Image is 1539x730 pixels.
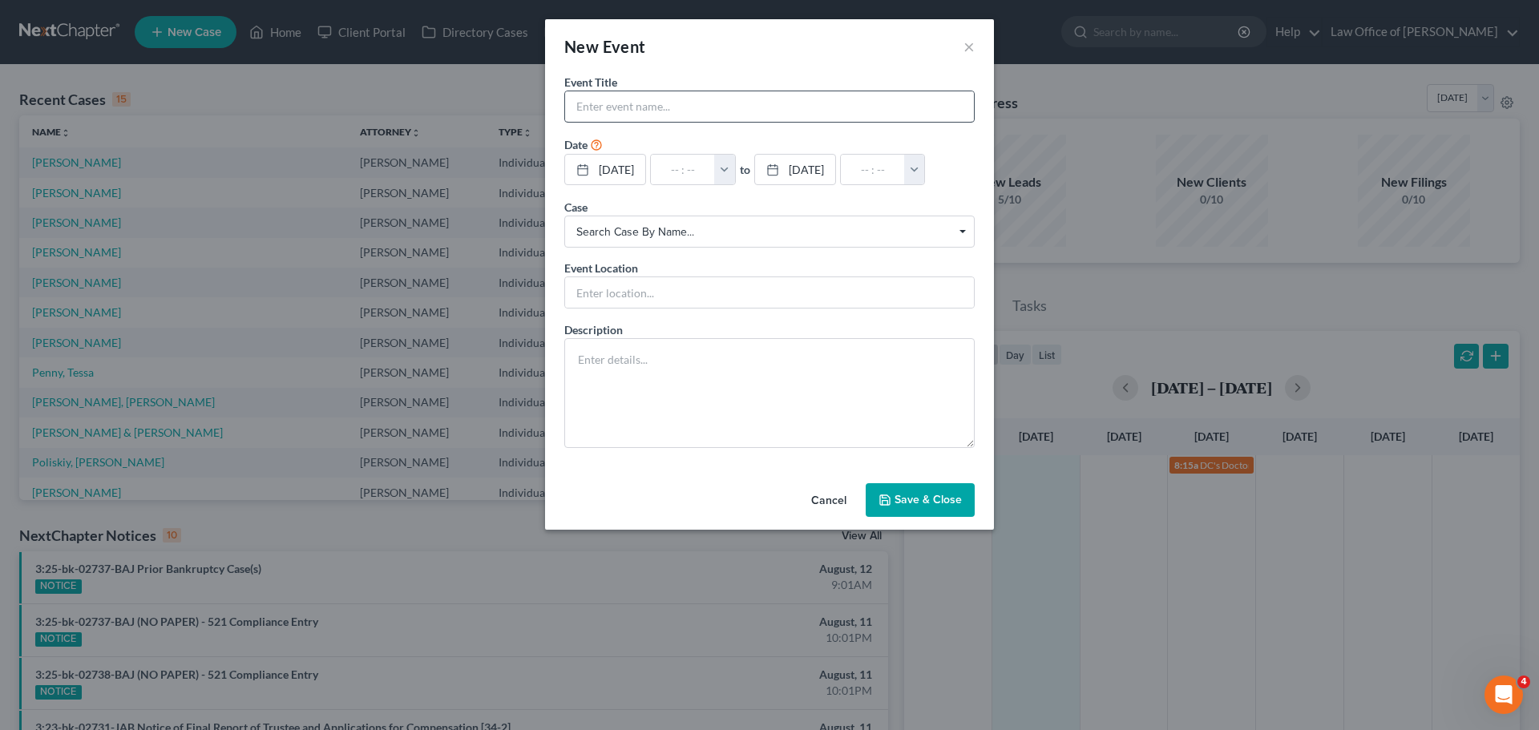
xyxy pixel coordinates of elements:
button: Save & Close [866,483,975,517]
span: Event Title [564,75,617,89]
label: Date [564,136,588,153]
input: -- : -- [651,155,715,185]
label: to [740,161,750,178]
button: × [963,37,975,56]
input: -- : -- [841,155,905,185]
input: Enter location... [565,277,974,308]
a: [DATE] [565,155,645,185]
label: Description [564,321,623,338]
span: New Event [564,37,646,56]
label: Event Location [564,260,638,276]
label: Case [564,199,588,216]
span: Select box activate [564,216,975,248]
button: Cancel [798,485,859,517]
span: 4 [1517,676,1530,688]
span: Search case by name... [576,224,963,240]
iframe: Intercom live chat [1484,676,1523,714]
a: [DATE] [755,155,835,185]
input: Enter event name... [565,91,974,122]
